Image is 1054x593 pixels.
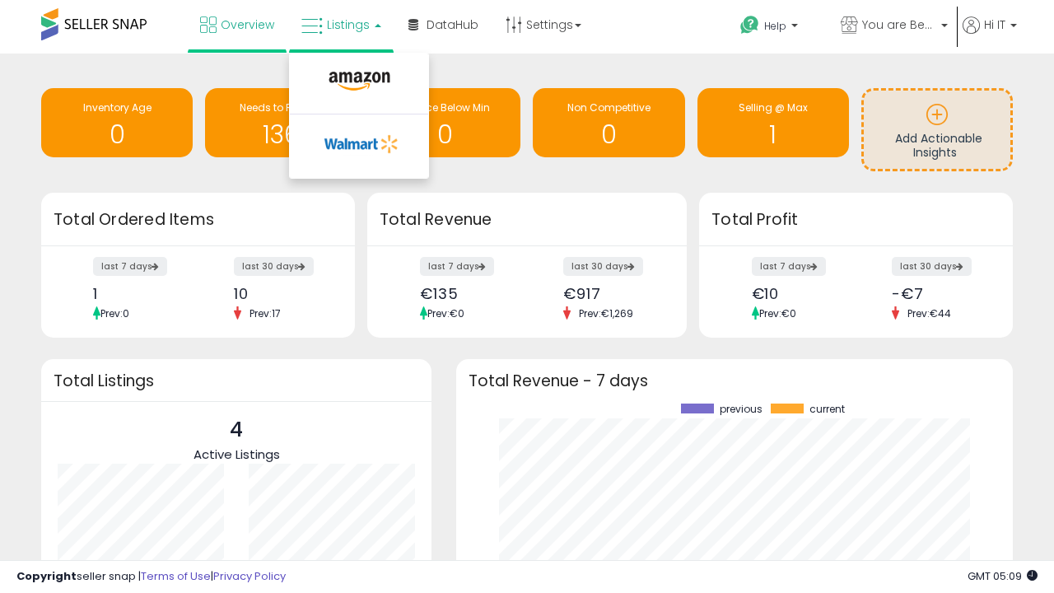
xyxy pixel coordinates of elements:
span: Prev: €0 [427,306,464,320]
span: Needs to Reprice [240,100,323,114]
label: last 7 days [420,257,494,276]
span: previous [720,404,763,415]
span: Overview [221,16,274,33]
span: Help [764,19,786,33]
span: Selling @ Max [739,100,808,114]
a: Needs to Reprice 136 [205,88,357,157]
span: Prev: €1,269 [571,306,641,320]
div: 10 [234,285,326,302]
div: €10 [752,285,844,302]
div: 1 [93,285,185,302]
span: BB Price Below Min [399,100,490,114]
label: last 30 days [234,257,314,276]
h1: 0 [377,121,512,148]
strong: Copyright [16,568,77,584]
span: Prev: 17 [241,306,289,320]
span: You are Beautiful (IT) [862,16,936,33]
span: 2025-09-13 05:09 GMT [968,568,1038,584]
div: seller snap | | [16,569,286,585]
span: Add Actionable Insights [895,130,982,161]
a: Non Competitive 0 [533,88,684,157]
h3: Total Listings [54,375,419,387]
h1: 136 [213,121,348,148]
span: Prev: €44 [899,306,959,320]
a: Privacy Policy [213,568,286,584]
span: Prev: €0 [759,306,796,320]
h1: 0 [49,121,184,148]
label: last 30 days [563,257,643,276]
p: 4 [194,414,280,446]
label: last 30 days [892,257,972,276]
label: last 7 days [93,257,167,276]
span: Active Listings [194,446,280,463]
div: €135 [420,285,515,302]
div: €917 [563,285,658,302]
span: Listings [327,16,370,33]
h3: Total Revenue [380,208,674,231]
a: Terms of Use [141,568,211,584]
a: BB Price Below Min 0 [369,88,520,157]
a: Inventory Age 0 [41,88,193,157]
a: Add Actionable Insights [864,91,1010,169]
span: Inventory Age [83,100,152,114]
a: Hi IT [963,16,1017,54]
span: Hi IT [984,16,1005,33]
span: DataHub [427,16,478,33]
label: last 7 days [752,257,826,276]
h1: 1 [706,121,841,148]
div: -€7 [892,285,984,302]
a: Help [727,2,826,54]
span: Prev: 0 [100,306,129,320]
span: current [809,404,845,415]
h3: Total Revenue - 7 days [469,375,1000,387]
h3: Total Profit [711,208,1000,231]
h3: Total Ordered Items [54,208,343,231]
h1: 0 [541,121,676,148]
span: Non Competitive [567,100,651,114]
a: Selling @ Max 1 [697,88,849,157]
i: Get Help [739,15,760,35]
